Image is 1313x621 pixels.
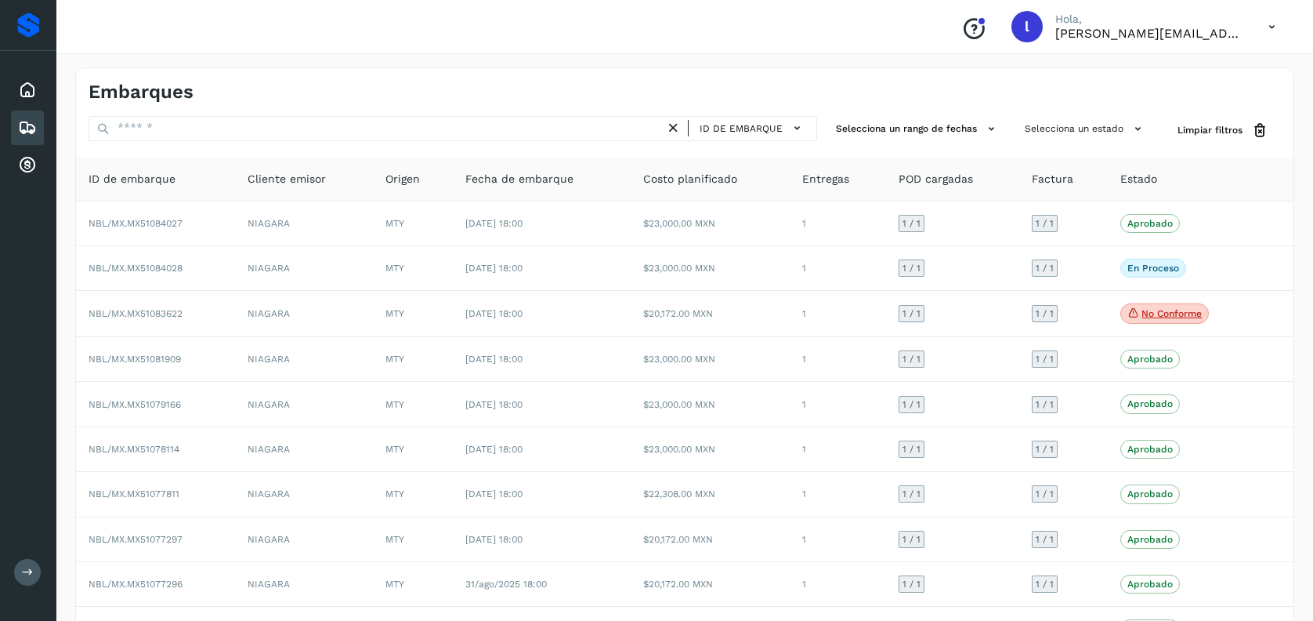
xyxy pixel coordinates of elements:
button: Selecciona un estado [1018,116,1152,142]
span: NBL/MX.MX51077811 [89,488,179,499]
td: MTY [373,472,453,517]
span: 1 / 1 [1036,263,1054,273]
p: Aprobado [1127,398,1173,409]
td: 1 [790,427,886,472]
td: NIAGARA [235,472,373,517]
td: 1 [790,562,886,607]
td: $23,000.00 MXN [631,382,790,427]
p: No conforme [1141,308,1202,319]
p: Aprobado [1127,579,1173,590]
span: [DATE] 18:00 [465,354,523,365]
span: 1 / 1 [902,263,921,273]
span: Costo planificado [643,171,737,187]
span: NBL/MX.MX51084027 [89,218,183,229]
td: NIAGARA [235,382,373,427]
span: NBL/MX.MX51078114 [89,444,179,455]
h4: Embarques [89,81,194,103]
span: NBL/MX.MX51081909 [89,354,181,365]
td: NIAGARA [235,562,373,607]
div: Embarques [11,111,44,145]
span: NBL/MX.MX51079166 [89,399,181,410]
div: Inicio [11,73,44,107]
td: NIAGARA [235,202,373,246]
td: 1 [790,246,886,291]
td: MTY [373,246,453,291]
span: 1 / 1 [902,309,921,318]
span: 1 / 1 [1036,489,1054,499]
div: Cuentas por cobrar [11,148,44,183]
td: $23,000.00 MXN [631,202,790,246]
span: 1 / 1 [1036,219,1054,228]
p: Aprobado [1127,444,1173,455]
td: $22,308.00 MXN [631,472,790,517]
span: NBL/MX.MX51077297 [89,534,183,545]
p: En proceso [1127,263,1179,274]
span: ID de embarque [89,171,175,187]
span: NBL/MX.MX51083622 [89,308,183,319]
p: Aprobado [1127,354,1173,365]
span: [DATE] 18:00 [465,308,523,319]
td: 1 [790,337,886,382]
span: 1 / 1 [902,354,921,364]
td: NIAGARA [235,246,373,291]
span: 1 / 1 [902,489,921,499]
td: 1 [790,517,886,562]
button: ID de embarque [695,117,810,140]
td: $20,172.00 MXN [631,517,790,562]
span: NBL/MX.MX51084028 [89,263,183,274]
span: POD cargadas [899,171,973,187]
span: 1 / 1 [1036,535,1054,544]
p: Aprobado [1127,534,1173,545]
td: MTY [373,427,453,472]
span: Factura [1032,171,1073,187]
td: $23,000.00 MXN [631,337,790,382]
span: [DATE] 18:00 [465,399,523,410]
button: Selecciona un rango de fechas [830,116,1006,142]
td: MTY [373,382,453,427]
td: MTY [373,202,453,246]
p: Aprobado [1127,488,1173,499]
td: 1 [790,382,886,427]
p: Aprobado [1127,218,1173,229]
td: NIAGARA [235,337,373,382]
span: ID de embarque [700,122,783,136]
span: Entregas [802,171,849,187]
span: 1 / 1 [1036,354,1054,364]
span: [DATE] 18:00 [465,263,523,274]
p: lorena.rojo@serviciosatc.com.mx [1055,26,1243,41]
td: $23,000.00 MXN [631,246,790,291]
span: 1 / 1 [902,219,921,228]
td: MTY [373,517,453,562]
span: 1 / 1 [902,535,921,544]
td: NIAGARA [235,291,373,337]
td: 1 [790,472,886,517]
td: $20,172.00 MXN [631,562,790,607]
span: [DATE] 18:00 [465,534,523,545]
td: $23,000.00 MXN [631,427,790,472]
span: [DATE] 18:00 [465,444,523,455]
td: NIAGARA [235,427,373,472]
td: MTY [373,337,453,382]
button: Limpiar filtros [1165,116,1281,145]
span: Estado [1120,171,1157,187]
span: 1 / 1 [1036,309,1054,318]
span: 1 / 1 [1036,579,1054,589]
td: 1 [790,291,886,337]
span: 31/ago/2025 18:00 [465,579,547,590]
span: 1 / 1 [902,579,921,589]
span: Origen [385,171,420,187]
span: Cliente emisor [248,171,326,187]
span: Limpiar filtros [1177,123,1242,137]
td: MTY [373,291,453,337]
td: MTY [373,562,453,607]
span: 1 / 1 [902,400,921,409]
span: NBL/MX.MX51077296 [89,579,183,590]
p: Hola, [1055,13,1243,26]
span: Fecha de embarque [465,171,573,187]
span: 1 / 1 [902,445,921,454]
td: NIAGARA [235,517,373,562]
span: [DATE] 18:00 [465,218,523,229]
span: 1 / 1 [1036,445,1054,454]
span: 1 / 1 [1036,400,1054,409]
td: $20,172.00 MXN [631,291,790,337]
